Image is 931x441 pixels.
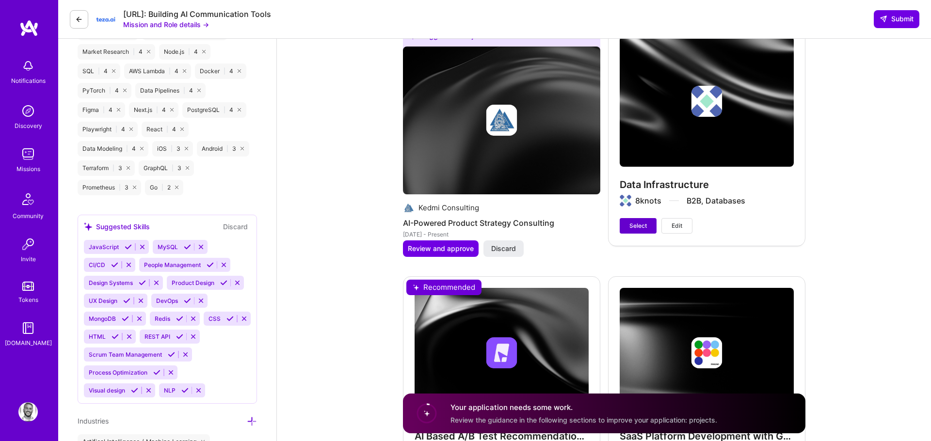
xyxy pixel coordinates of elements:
span: Product Design [172,279,214,286]
button: Select [620,218,657,234]
div: Suggested Skills [84,221,150,232]
div: [DOMAIN_NAME] [5,338,52,348]
button: Discard [220,221,251,232]
span: Review and approve [408,244,474,253]
span: MySQL [158,243,178,251]
i: Reject [195,387,202,394]
i: icon Close [112,69,115,73]
i: icon Close [133,186,136,189]
div: Data Pipelines 4 [135,83,206,98]
img: discovery [18,101,38,121]
i: Reject [153,279,160,286]
i: icon Close [180,127,184,131]
div: Tokens [18,295,38,305]
i: icon Close [117,108,120,111]
i: Reject [136,315,143,322]
span: Process Optimization [89,369,147,376]
span: | [103,106,105,114]
button: Mission and Role details → [123,19,209,30]
span: Edit [672,221,682,230]
img: logo [19,19,39,37]
span: | [126,145,128,153]
i: Accept [112,333,119,340]
i: icon Close [123,89,127,92]
span: NLP [164,387,176,394]
i: Accept [176,333,183,340]
h4: AI-Powered Product Strategy Consulting [403,217,600,229]
img: Company logo [403,202,415,214]
div: Node.js 4 [159,44,210,60]
i: Reject [197,243,205,251]
i: Accept [125,243,132,251]
span: MongoDB [89,315,116,322]
i: icon Close [197,89,201,92]
i: Accept [153,369,161,376]
span: | [169,67,171,75]
span: | [98,67,100,75]
i: Accept [111,261,118,268]
i: Reject [139,243,146,251]
span: HTML [89,333,106,340]
button: Edit [661,218,692,234]
span: CSS [209,315,221,322]
div: PostgreSQL 4 [182,102,246,118]
span: | [112,164,114,172]
img: Company logo [486,105,517,136]
span: Industries [78,417,109,425]
span: JavaScript [89,243,119,251]
img: Invite [18,235,38,254]
div: GraphQL 3 [139,160,194,176]
img: tokens [22,282,34,291]
i: icon SuggestedTeams [84,222,92,231]
img: Company Logo [96,10,115,29]
div: Notifications [11,76,46,86]
i: Accept [184,297,191,304]
div: Prometheus 3 [78,180,141,195]
img: cover [403,47,600,194]
div: React 4 [142,122,189,137]
div: Terraform 3 [78,160,135,176]
i: Accept [184,243,191,251]
div: Next.js 4 [129,102,178,118]
i: icon Close [241,147,244,150]
div: Kedmi Consulting [418,203,479,213]
span: Design Systems [89,279,133,286]
div: AWS Lambda 4 [124,63,191,79]
span: Submit [880,14,914,24]
img: Community [16,188,40,211]
i: icon Close [127,166,130,170]
i: Accept [226,315,234,322]
div: Discovery [15,121,42,131]
i: icon Close [129,127,133,131]
i: icon Close [186,166,189,170]
button: Discard [483,240,524,257]
i: Accept [139,279,146,286]
i: Reject [167,369,175,376]
div: Figma 4 [78,102,125,118]
span: | [224,67,225,75]
div: Docker 4 [195,63,246,79]
i: icon Close [183,69,186,73]
span: | [226,145,228,153]
span: | [172,164,174,172]
i: icon Close [202,50,206,53]
span: | [183,87,185,94]
i: Accept [122,315,129,322]
span: DevOps [156,297,178,304]
span: | [115,126,117,133]
button: Review and approve [403,240,479,257]
div: Data Modeling 4 [78,141,148,157]
img: guide book [18,318,38,338]
span: | [161,184,163,191]
i: Accept [220,279,227,286]
span: Discard [491,244,516,253]
span: Scrum Team Management [89,351,162,358]
i: Reject [190,333,197,340]
i: Reject [197,297,205,304]
img: User Avatar [18,402,38,422]
span: Visual design [89,387,125,394]
i: Reject [126,333,133,340]
div: Missions [16,164,40,174]
span: Select [629,221,647,230]
div: Go 2 [145,180,183,195]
